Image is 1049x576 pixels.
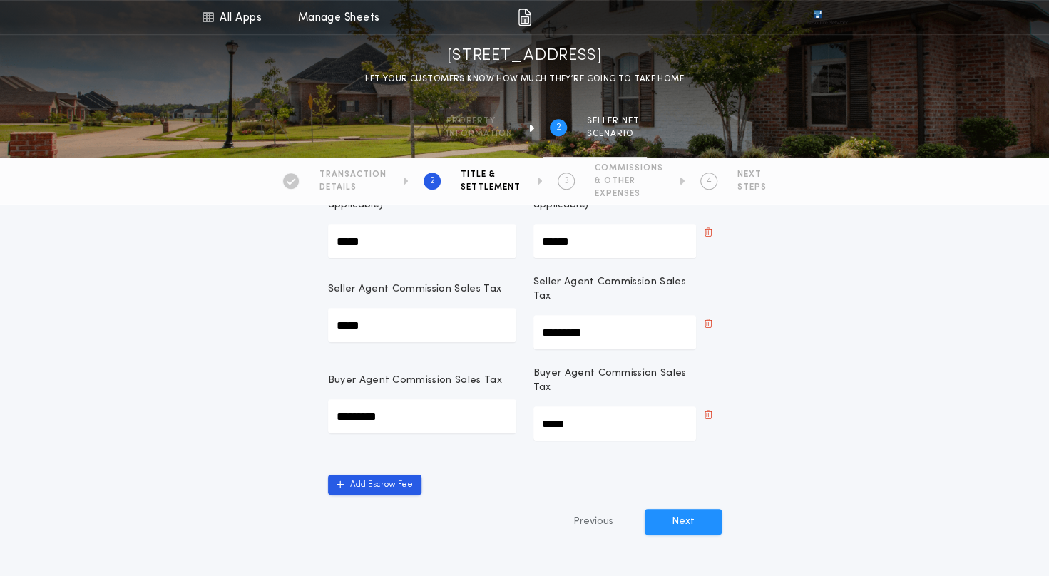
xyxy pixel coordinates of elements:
[533,275,696,304] p: Seller Agent Commission Sales Tax
[533,406,696,441] input: Buyer Agent Commission Sales Tax
[556,122,561,133] h2: 2
[328,282,502,297] p: Seller Agent Commission Sales Tax
[518,9,531,26] img: img
[787,10,847,24] img: vs-icon
[595,175,663,187] span: & OTHER
[533,315,696,349] input: Seller Agent Commission Sales Tax
[319,182,387,193] span: DETAILS
[319,169,387,180] span: TRANSACTION
[533,224,696,258] input: Wire/Overnight/Handling Fee (if applicable)
[737,182,767,193] span: STEPS
[328,308,516,342] input: Seller Agent Commission Sales Tax
[533,366,696,395] p: Buyer Agent Commission Sales Tax
[328,475,421,495] button: Add Escrow Fee
[645,509,722,535] button: Next
[365,72,684,86] p: LET YOUR CUSTOMERS KNOW HOW MUCH THEY’RE GOING TO TAKE HOME
[328,399,516,433] input: Buyer Agent Commission Sales Tax
[707,175,712,187] h2: 4
[328,374,502,388] p: Buyer Agent Commission Sales Tax
[587,128,640,140] span: SCENARIO
[595,188,663,200] span: EXPENSES
[545,509,642,535] button: Previous
[328,224,516,258] input: Wire/Overnight/Handling Fee (if applicable)
[587,115,640,127] span: SELLER NET
[595,163,663,174] span: COMMISSIONS
[446,128,513,140] span: information
[564,175,569,187] h2: 3
[447,45,603,68] h1: [STREET_ADDRESS]
[461,169,521,180] span: TITLE &
[737,169,767,180] span: NEXT
[461,182,521,193] span: SETTLEMENT
[446,115,513,127] span: Property
[430,175,435,187] h2: 2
